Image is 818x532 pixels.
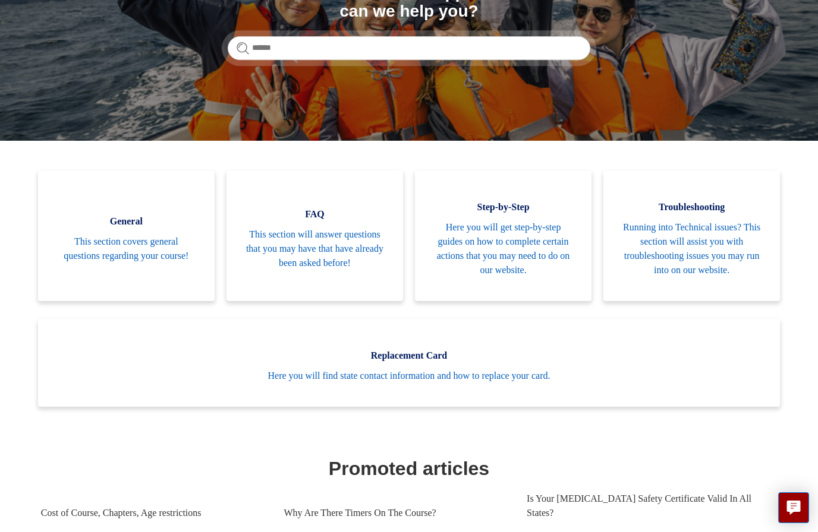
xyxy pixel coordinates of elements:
a: Is Your [MEDICAL_DATA] Safety Certificate Valid In All States? [527,483,770,529]
span: FAQ [244,207,385,221]
a: General This section covers general questions regarding your course! [38,170,215,301]
h1: Promoted articles [41,454,777,483]
input: Search [228,36,590,60]
span: Troubleshooting [621,200,762,214]
a: Why Are There Timers On The Course? [284,497,509,529]
span: This section will answer questions that you may have that have already been asked before! [244,227,385,270]
span: This section covers general questions regarding your course! [56,235,197,263]
span: General [56,214,197,229]
a: Cost of Course, Chapters, Age restrictions [41,497,266,529]
span: Running into Technical issues? This section will assist you with troubleshooting issues you may r... [621,220,762,277]
span: Step-by-Step [433,200,574,214]
a: Replacement Card Here you will find state contact information and how to replace your card. [38,319,780,407]
a: Step-by-Step Here you will get step-by-step guides on how to complete certain actions that you ma... [415,170,592,301]
span: Replacement Card [56,349,762,363]
a: Troubleshooting Running into Technical issues? This section will assist you with troubleshooting ... [603,170,780,301]
span: Here you will find state contact information and how to replace your card. [56,369,762,383]
button: Live chat [778,492,809,523]
a: FAQ This section will answer questions that you may have that have already been asked before! [226,170,403,301]
span: Here you will get step-by-step guides on how to complete certain actions that you may need to do ... [433,220,574,277]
